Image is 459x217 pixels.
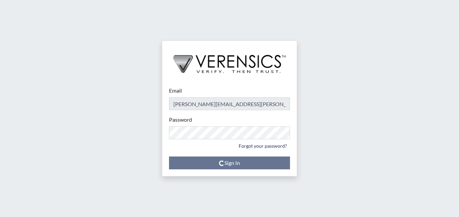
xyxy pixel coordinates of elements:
[169,156,290,169] button: Sign In
[169,116,192,124] label: Password
[169,87,182,95] label: Email
[169,97,290,110] input: Email
[162,41,297,80] img: logo-wide-black.2aad4157.png
[236,141,290,151] a: Forgot your password?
